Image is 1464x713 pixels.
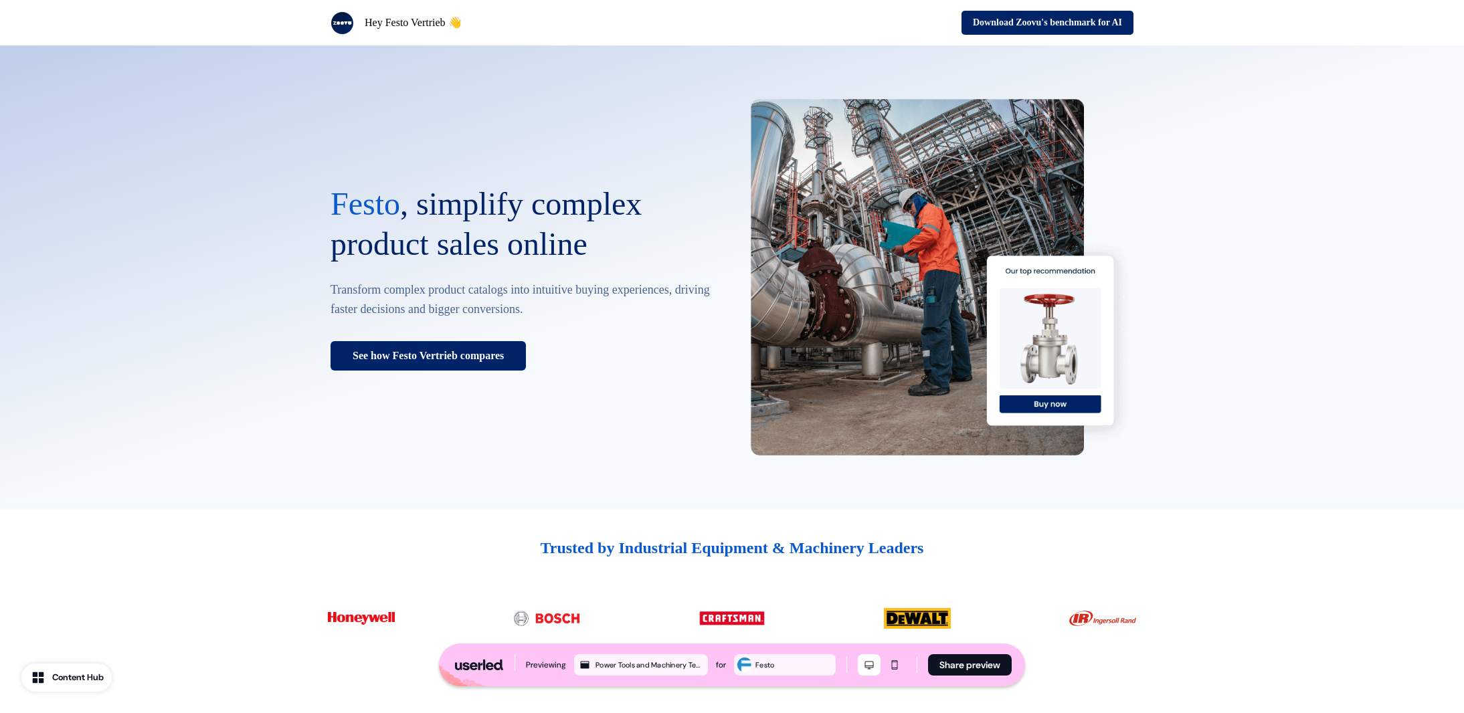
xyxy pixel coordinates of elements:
[858,654,881,676] button: Desktop mode
[331,186,400,221] span: Festo
[596,659,705,671] div: Power Tools and Machinery Template
[331,341,526,371] a: See how Festo Vertrieb compares
[928,654,1012,676] button: Share preview
[541,536,924,560] p: Trusted by Industrial Equipment & Machinery Leaders
[883,654,906,676] button: Mobile mode
[755,659,833,671] div: Festo
[52,671,104,684] div: Content Hub
[365,15,462,31] p: Hey Festo Vertrieb 👋
[526,658,566,672] div: Previewing
[962,11,1133,35] button: Download Zoovu's benchmark for AI
[331,280,713,320] p: Transform complex product catalogs into intuitive buying experiences, driving faster decisions an...
[716,658,726,672] div: for
[331,184,713,264] p: , simplify complex product sales online
[21,664,112,692] button: Content Hub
